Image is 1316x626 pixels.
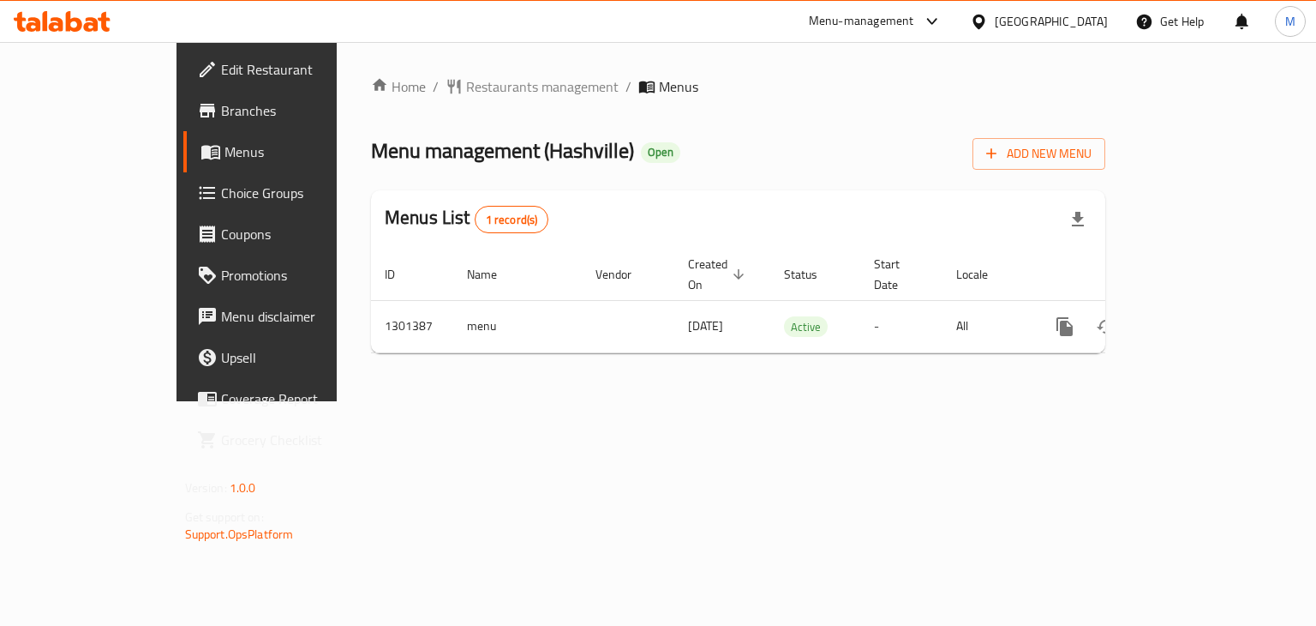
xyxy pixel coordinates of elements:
span: M [1285,12,1295,31]
a: Upsell [183,337,397,378]
li: / [625,76,631,97]
span: Add New Menu [986,143,1092,165]
span: Start Date [874,254,922,295]
span: Status [784,264,840,285]
a: Support.OpsPlatform [185,523,294,545]
h2: Menus List [385,205,548,233]
span: Version: [185,477,227,499]
span: 1 record(s) [476,212,548,228]
span: Get support on: [185,506,264,528]
span: Open [641,145,680,160]
div: [GEOGRAPHIC_DATA] [995,12,1108,31]
div: Open [641,142,680,163]
div: Menu-management [809,11,914,32]
span: Upsell [221,347,383,368]
div: Total records count [475,206,549,233]
a: Grocery Checklist [183,419,397,460]
nav: breadcrumb [371,76,1105,97]
td: - [860,300,942,352]
a: Edit Restaurant [183,49,397,90]
a: Coupons [183,214,397,255]
a: Home [371,76,426,97]
span: Menu management ( Hashville ) [371,131,634,170]
button: more [1044,306,1086,347]
a: Restaurants management [446,76,619,97]
span: Branches [221,100,383,121]
span: Vendor [595,264,654,285]
span: Restaurants management [466,76,619,97]
td: menu [453,300,582,352]
button: Add New Menu [972,138,1105,170]
span: Name [467,264,519,285]
span: ID [385,264,417,285]
th: Actions [1031,249,1223,301]
span: 1.0.0 [230,477,256,499]
td: 1301387 [371,300,453,352]
span: Active [784,317,828,337]
span: Menus [659,76,698,97]
a: Coverage Report [183,378,397,419]
span: Coverage Report [221,388,383,409]
span: Promotions [221,265,383,286]
span: Menus [224,141,383,162]
button: Change Status [1086,306,1127,347]
span: [DATE] [688,315,723,337]
a: Menu disclaimer [183,296,397,337]
a: Menus [183,131,397,172]
span: Grocery Checklist [221,430,383,450]
a: Branches [183,90,397,131]
div: Active [784,316,828,337]
span: Created On [688,254,750,295]
td: All [942,300,1031,352]
span: Locale [956,264,1010,285]
a: Choice Groups [183,172,397,214]
span: Choice Groups [221,183,383,203]
table: enhanced table [371,249,1223,353]
span: Menu disclaimer [221,306,383,327]
span: Edit Restaurant [221,59,383,80]
a: Promotions [183,255,397,296]
span: Coupons [221,224,383,244]
div: Export file [1057,199,1098,240]
li: / [433,76,439,97]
